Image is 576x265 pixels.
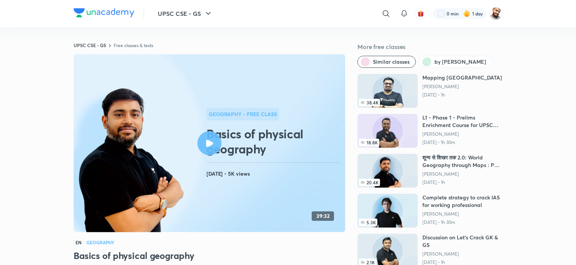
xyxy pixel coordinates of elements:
h4: 39:32 [316,213,330,219]
p: [DATE] • 1h [422,92,502,98]
span: by Sudarshan Gurjar [434,58,486,66]
a: [PERSON_NAME] [422,211,502,217]
button: UPSC CSE - GS [153,6,217,21]
span: EN [74,238,83,247]
img: avatar [417,10,424,17]
span: Similar classes [373,58,410,66]
h6: Mapping [GEOGRAPHIC_DATA] [422,74,502,81]
img: Sumit Kumar [490,7,502,20]
h6: L1 - Phase 1 - Prelims Enrichment Course for UPSC 2024 - [PERSON_NAME] [422,114,502,129]
img: Company Logo [74,8,134,17]
span: 18.8K [359,139,379,146]
h4: [DATE] • 5K views [206,169,342,179]
button: avatar [415,8,427,20]
p: [DATE] • 1h [422,179,502,185]
h2: Basics of physical geography [206,126,342,156]
h6: Discussion on Let's Crack GK & GS [422,234,502,249]
button: by Sudarshan Gurjar [419,56,493,68]
p: [DATE] • 1h 30m [422,219,502,225]
h6: Complete strategy to crack IAS for working professional [422,194,502,209]
a: Free classes & tests [114,42,153,48]
a: [PERSON_NAME] [422,84,502,90]
a: [PERSON_NAME] [422,131,502,137]
a: UPSC CSE - GS [74,42,106,48]
span: 5.3K [359,219,377,226]
p: [DATE] • 1h 30m [422,139,502,146]
img: streak [463,10,471,17]
a: Company Logo [74,8,134,19]
span: 20.4K [359,179,380,186]
a: [PERSON_NAME] [422,251,502,257]
button: Similar classes [357,56,416,68]
a: [PERSON_NAME] [422,171,502,177]
h6: शून्य से शिखर तक 2.0: World Geography through Maps : Part I [422,154,502,169]
h3: Basics of physical geography [74,250,345,262]
span: 38.4K [359,99,380,106]
h4: Geography [86,240,114,245]
h5: More free classes [357,42,502,51]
